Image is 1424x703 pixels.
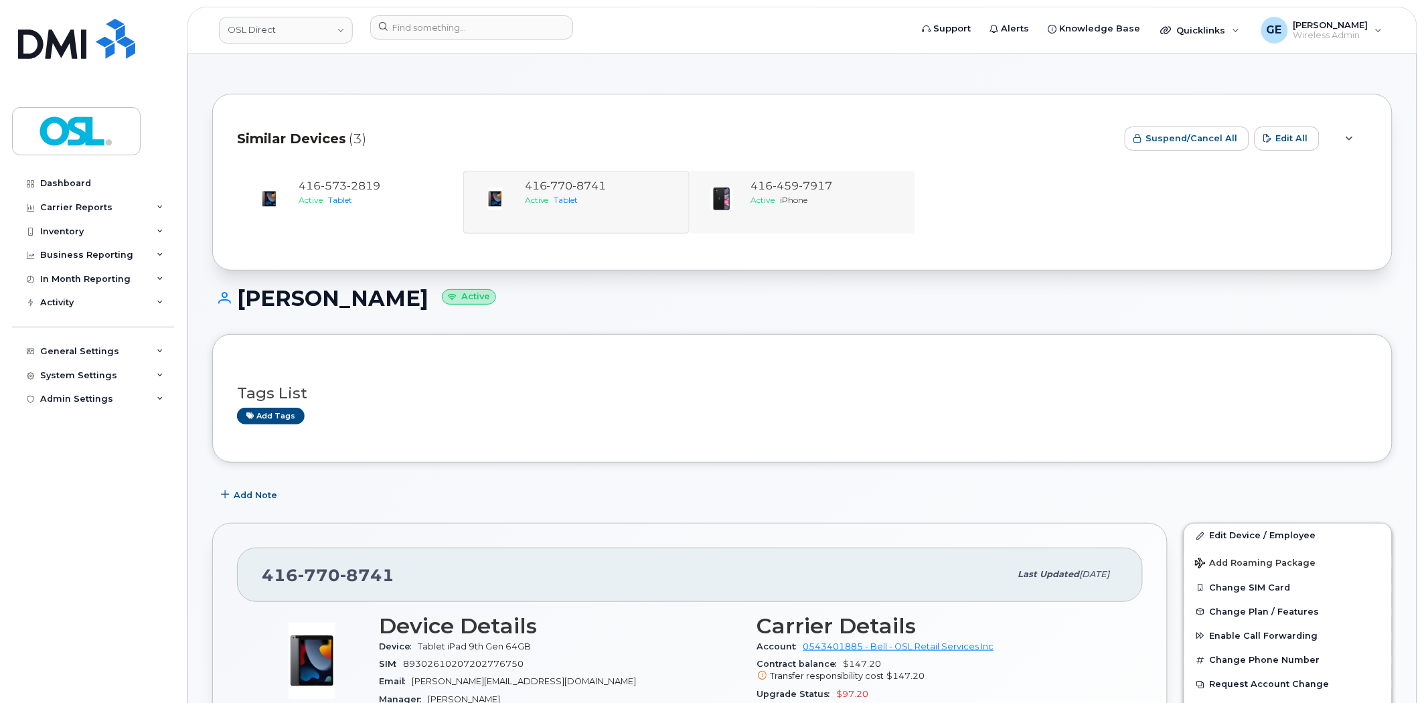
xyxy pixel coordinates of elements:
span: 416 [299,179,380,192]
span: Device [379,641,418,651]
button: Enable Call Forwarding [1184,624,1392,648]
a: 4165732819ActiveTablet [245,179,455,226]
button: Suspend/Cancel All [1125,127,1249,151]
h1: [PERSON_NAME] [212,287,1393,310]
button: Add Roaming Package [1184,548,1392,576]
button: Add Note [212,483,289,507]
button: Change Plan / Features [1184,600,1392,624]
h3: Tags List [237,385,1368,402]
img: image20231002-3703462-c5m3jd.jpeg [256,185,283,212]
button: Request Account Change [1184,672,1392,696]
span: Tablet iPad 9th Gen 64GB [418,641,531,651]
span: 89302610207202776750 [403,659,524,669]
small: Active [442,289,496,305]
span: Transfer responsibility cost [771,671,884,681]
span: Active [751,195,775,205]
span: 2819 [347,179,380,192]
span: 459 [773,179,799,192]
span: Account [757,641,803,651]
span: 573 [321,179,347,192]
button: Edit All [1255,127,1320,151]
span: Last updated [1018,569,1080,579]
span: Tablet [328,195,352,205]
span: $147.20 [757,659,1119,683]
span: [PERSON_NAME][EMAIL_ADDRESS][DOMAIN_NAME] [412,676,636,686]
a: 0543401885 - Bell - OSL Retail Services Inc [803,641,994,651]
span: [DATE] [1080,569,1110,579]
span: Change Plan / Features [1210,607,1320,617]
a: 4164597917ActiveiPhone [698,179,908,226]
span: Add Roaming Package [1195,558,1316,570]
span: Suspend/Cancel All [1146,132,1238,145]
span: Active [299,195,323,205]
a: Edit Device / Employee [1184,524,1392,548]
img: image20231002-3703462-c5m3jd.jpeg [272,621,352,701]
span: Email [379,676,412,686]
span: Edit All [1276,132,1308,145]
button: Change SIM Card [1184,576,1392,600]
h3: Device Details [379,614,741,638]
button: Change Phone Number [1184,648,1392,672]
span: $97.20 [837,689,869,699]
span: 416 [262,565,394,585]
span: Upgrade Status [757,689,837,699]
span: 416 [751,179,833,192]
img: iPhone_11.jpg [708,185,735,212]
h3: Carrier Details [757,614,1119,638]
span: Contract balance [757,659,844,669]
span: iPhone [781,195,808,205]
span: Add Note [234,489,277,501]
span: $147.20 [887,671,925,681]
a: Add tags [237,408,305,424]
span: 770 [298,565,340,585]
span: SIM [379,659,403,669]
span: 8741 [340,565,394,585]
span: 7917 [799,179,833,192]
span: Enable Call Forwarding [1210,631,1318,641]
span: Similar Devices [237,129,346,149]
span: (3) [349,129,366,149]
